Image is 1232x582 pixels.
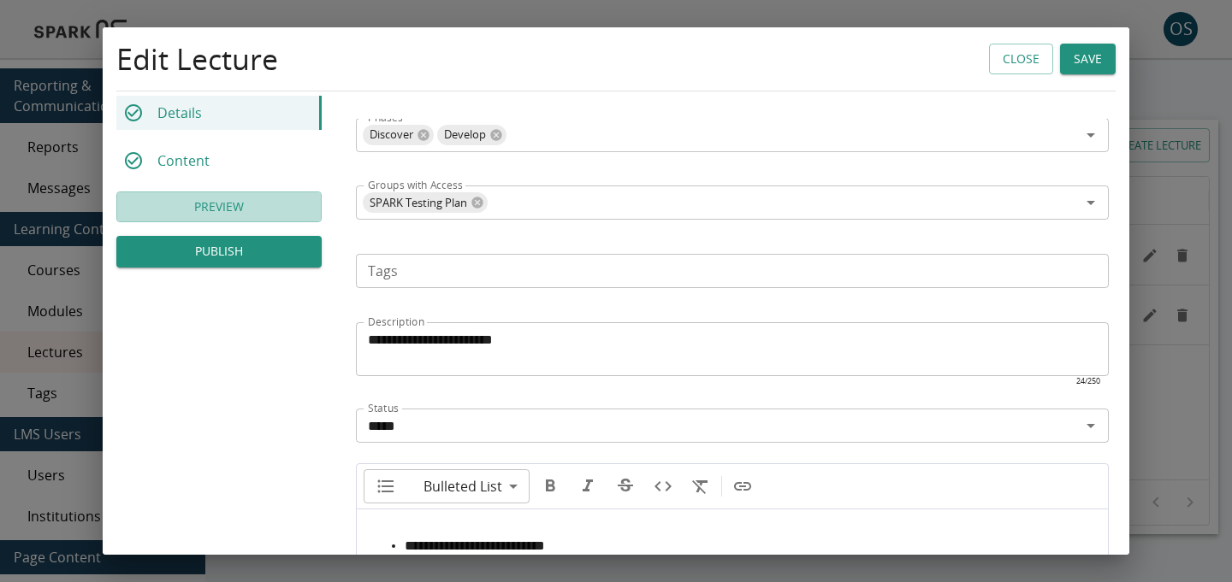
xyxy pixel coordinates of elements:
[368,110,403,125] label: Phases
[533,469,567,503] button: Format bold
[437,125,493,144] span: Develop
[368,315,424,329] label: Description
[1079,414,1103,438] button: Open
[1079,123,1103,147] button: Open
[608,469,643,503] button: Format strikethrough
[116,237,322,268] button: PUBLISH
[116,191,322,223] button: Preview
[368,178,463,192] label: Groups with Access
[1079,191,1103,215] button: Open
[363,125,434,145] div: Discover
[363,193,474,213] span: SPARK Testing Plan
[726,469,760,503] button: Insert link
[363,125,420,144] span: Discover
[364,469,530,503] div: Formatting Options
[423,476,502,497] span: Bulleted List
[157,150,210,171] p: Content
[1060,44,1116,75] button: Save
[571,469,605,503] button: Format italics
[116,96,322,178] div: Lecture Builder Tabs
[368,401,399,415] label: Status
[989,44,1053,75] button: Close
[684,469,718,503] button: Clear formatting
[116,41,278,77] h4: Edit Lecture
[363,192,488,213] div: SPARK Testing Plan
[157,103,202,123] p: Details
[437,125,506,145] div: Develop
[646,469,680,503] button: Insert code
